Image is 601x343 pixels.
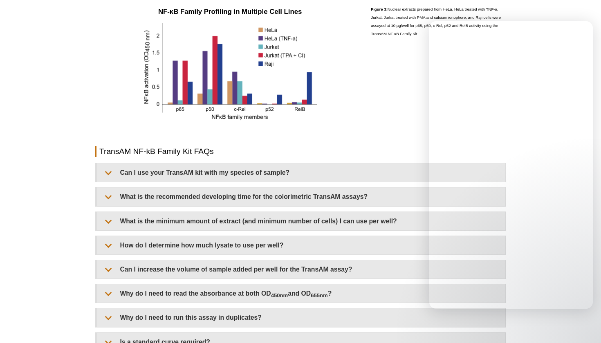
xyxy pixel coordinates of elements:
[95,146,506,157] h2: TransAM NF-kB Family Kit FAQs
[97,163,505,182] summary: Can I use your TransAM kit with my species of sample?
[371,7,388,11] strong: Figure 3:
[97,212,505,230] summary: What is the minimum amount of extract (and minimum number of cells) I can use per well?
[97,260,505,278] summary: Can I increase the volume of sample added per well for the TransAM assay?
[311,292,328,298] sub: 655nm
[143,23,317,121] img: NFkB family profiling of DNA binding activation in various cell lines
[158,8,302,16] strong: NF-κB Family Profiling in Multiple Cell Lines
[97,308,505,327] summary: Why do I need to run this assay in duplicates?
[371,1,506,44] p: Nuclear extracts prepared from HeLa, HeLa treated with TNF-α, Jurkat, Jurkat treated with PMA and...
[271,292,288,298] sub: 450nm
[97,284,505,303] summary: Why do I need to read the absorbance at both OD450nmand OD655nm?
[97,236,505,254] summary: How do I determine how much lysate to use per well?
[573,315,593,335] iframe: Intercom live chat
[429,21,593,309] iframe: Intercom live chat
[97,187,505,206] summary: What is the recommended developing time for the colorimetric TransAM assays?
